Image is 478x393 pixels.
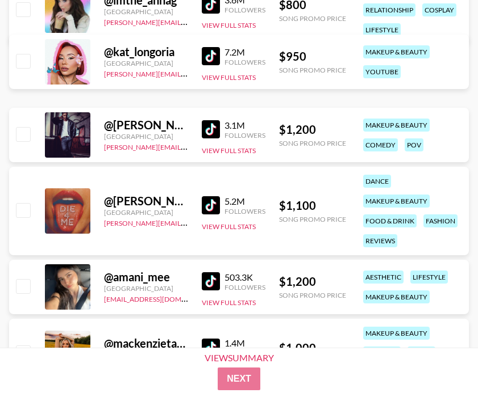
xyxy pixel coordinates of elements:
[363,65,401,78] div: youtube
[202,298,256,307] button: View Full Stats
[202,120,220,138] img: TikTok
[225,196,265,207] div: 5.2M
[279,139,346,147] div: Song Promo Price
[225,337,265,349] div: 1.4M
[279,49,346,64] div: $ 950
[279,291,346,299] div: Song Promo Price
[363,3,415,16] div: relationship
[279,341,346,355] div: $ 1,000
[279,122,346,137] div: $ 1,200
[104,141,272,151] a: [PERSON_NAME][EMAIL_ADDRESS][DOMAIN_NAME]
[225,272,265,283] div: 503.3K
[104,45,188,59] div: @ kat_longoria
[104,336,188,350] div: @ mackenzietaylord
[363,327,430,340] div: makeup & beauty
[225,131,265,140] div: Followers
[363,271,404,284] div: aesthetic
[279,215,346,223] div: Song Promo Price
[405,138,423,151] div: pov
[363,138,398,151] div: comedy
[279,14,346,23] div: Song Promo Price
[104,59,188,67] div: [GEOGRAPHIC_DATA]
[104,270,188,284] div: @ amani_mee
[363,119,430,132] div: makeup & beauty
[225,6,265,14] div: Followers
[202,47,220,65] img: TikTok
[363,175,391,188] div: dance
[104,7,188,16] div: [GEOGRAPHIC_DATA]
[104,284,188,293] div: [GEOGRAPHIC_DATA]
[218,367,260,390] button: Next
[104,217,272,227] a: [PERSON_NAME][EMAIL_ADDRESS][DOMAIN_NAME]
[363,234,397,247] div: reviews
[422,3,456,16] div: cosplay
[225,283,265,291] div: Followers
[202,222,256,231] button: View Full Stats
[104,293,218,303] a: [EMAIL_ADDRESS][DOMAIN_NAME]
[202,339,220,357] img: TikTok
[104,67,272,78] a: [PERSON_NAME][EMAIL_ADDRESS][DOMAIN_NAME]
[279,198,346,213] div: $ 1,100
[279,66,346,74] div: Song Promo Price
[225,207,265,215] div: Followers
[225,47,265,58] div: 7.2M
[104,132,188,141] div: [GEOGRAPHIC_DATA]
[279,274,346,289] div: $ 1,200
[363,45,430,58] div: makeup & beauty
[202,272,220,290] img: TikTok
[202,146,256,155] button: View Full Stats
[363,290,430,303] div: makeup & beauty
[410,271,448,284] div: lifestyle
[202,73,256,82] button: View Full Stats
[421,336,464,379] iframe: Drift Widget Chat Controller
[104,16,272,27] a: [PERSON_NAME][EMAIL_ADDRESS][DOMAIN_NAME]
[363,195,430,208] div: makeup & beauty
[195,353,284,363] div: View Summary
[363,346,401,360] div: lifestyle
[202,21,256,29] button: View Full Stats
[104,208,188,217] div: [GEOGRAPHIC_DATA]
[225,58,265,66] div: Followers
[363,214,417,227] div: food & drink
[225,120,265,131] div: 3.1M
[104,118,188,132] div: @ [PERSON_NAME].[PERSON_NAME]
[202,196,220,214] img: TikTok
[423,214,458,227] div: fashion
[104,194,188,208] div: @ [PERSON_NAME].[PERSON_NAME]
[363,23,401,36] div: lifestyle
